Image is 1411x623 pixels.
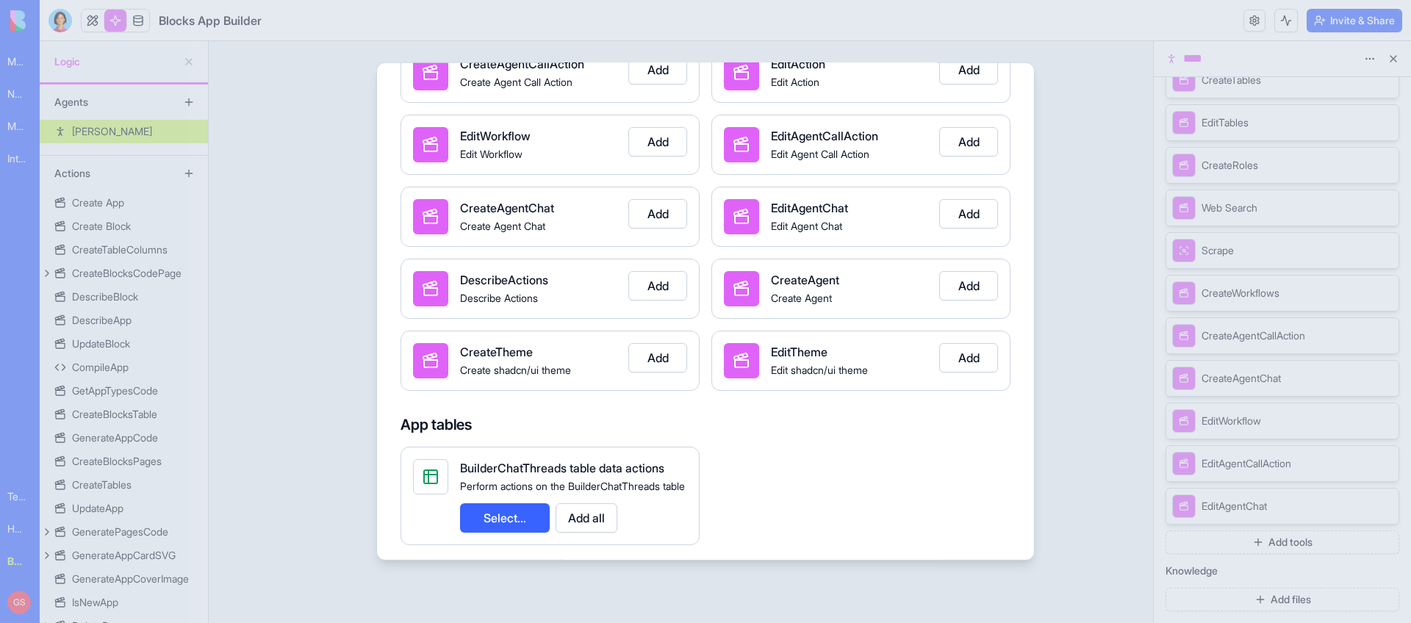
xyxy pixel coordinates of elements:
[460,461,664,475] span: BuilderChatThreads table data actions
[460,148,523,160] span: Edit Workflow
[460,345,533,359] span: CreateTheme
[771,57,825,71] span: EditAction
[939,199,998,228] button: Add
[460,201,554,215] span: CreateAgentChat
[401,414,1010,435] h4: App tables
[939,127,998,156] button: Add
[628,127,687,156] button: Add
[628,343,687,372] button: Add
[556,503,617,533] button: Add all
[628,55,687,84] button: Add
[771,273,839,287] span: CreateAgent
[628,271,687,300] button: Add
[460,480,685,492] span: Perform actions on the BuilderChatThreads table
[939,343,998,372] button: Add
[460,57,584,71] span: CreateAgentCallAction
[628,199,687,228] button: Add
[771,148,869,160] span: Edit Agent Call Action
[460,364,571,376] span: Create shadcn/ui theme
[771,201,848,215] span: EditAgentChat
[460,292,538,304] span: Describe Actions
[939,55,998,84] button: Add
[771,364,868,376] span: Edit shadcn/ui theme
[771,220,842,232] span: Edit Agent Chat
[460,503,550,533] button: Select...
[771,292,832,304] span: Create Agent
[771,76,819,88] span: Edit Action
[771,129,878,143] span: EditAgentCallAction
[939,271,998,300] button: Add
[460,129,531,143] span: EditWorkflow
[771,345,827,359] span: EditTheme
[460,220,545,232] span: Create Agent Chat
[460,273,548,287] span: DescribeActions
[460,76,572,88] span: Create Agent Call Action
